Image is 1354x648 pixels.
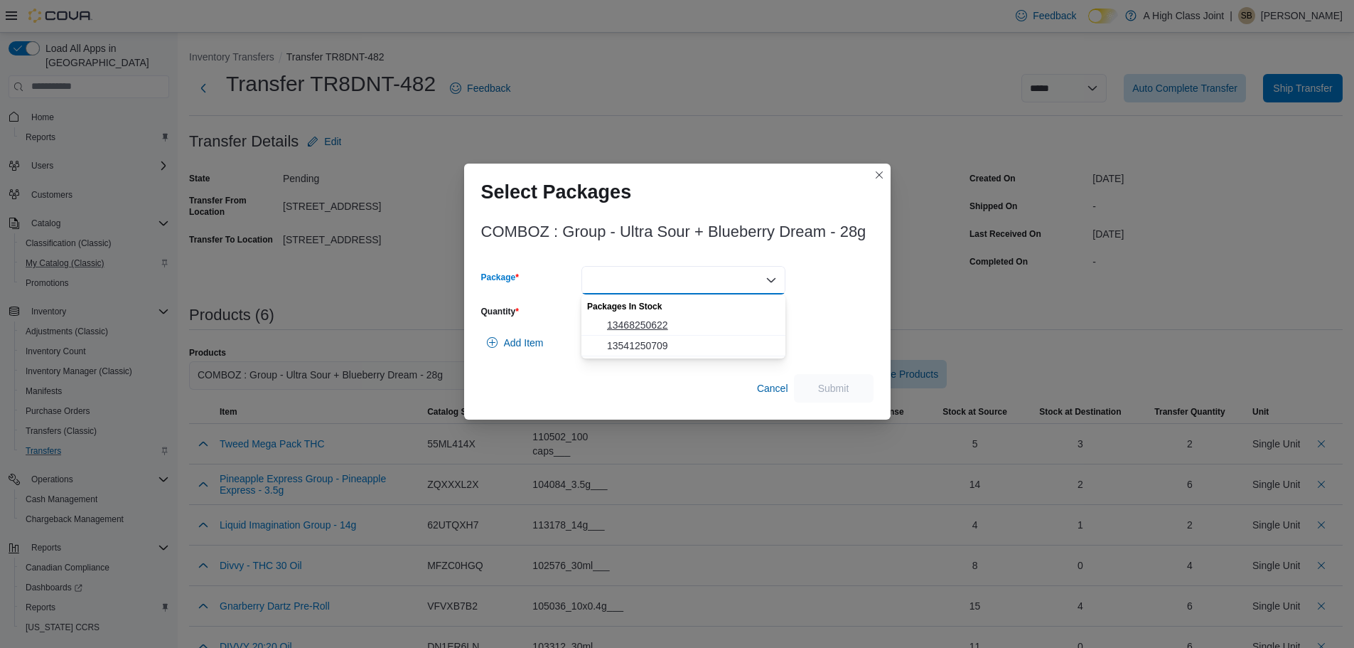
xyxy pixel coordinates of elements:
[871,166,888,184] button: Closes this modal window
[607,318,777,332] span: 13468250622
[581,294,785,315] div: Packages In Stock
[481,272,519,283] label: Package
[751,374,794,403] button: Cancel
[765,275,777,286] button: Close list of options
[607,339,777,353] span: 13541250709
[481,181,632,203] h1: Select Packages
[504,336,544,350] span: Add Item
[581,315,785,336] button: 13468250622
[757,381,788,395] span: Cancel
[818,381,849,395] span: Submit
[481,306,519,317] label: Quantity
[481,329,549,357] button: Add Item
[581,336,785,356] button: 13541250709
[481,223,866,240] h3: COMBOZ : Group - Ultra Sour + Blueberry Dream - 28g
[581,294,785,356] div: Choose from the following options
[794,374,874,403] button: Submit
